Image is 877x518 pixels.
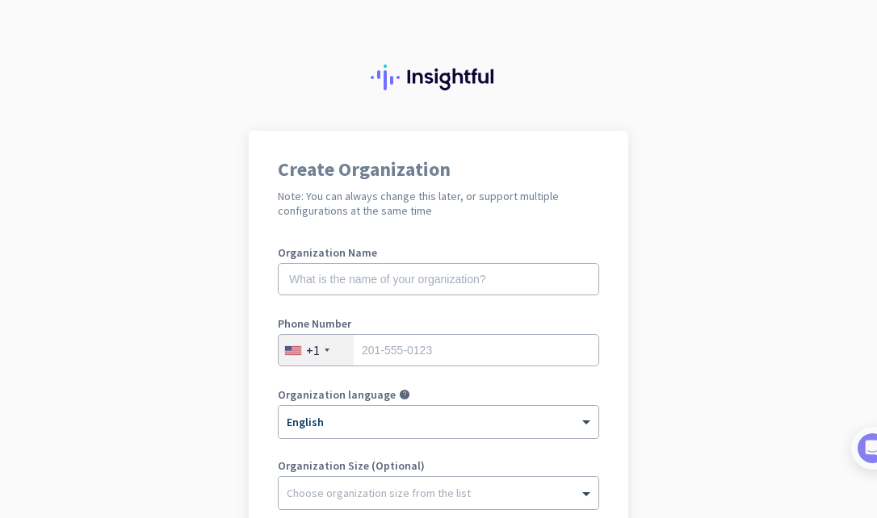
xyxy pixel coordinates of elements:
h2: Note: You can always change this later, or support multiple configurations at the same time [278,189,599,218]
input: 201-555-0123 [278,334,599,366]
i: help [399,389,410,400]
label: Organization Size (Optional) [278,460,599,471]
input: What is the name of your organization? [278,263,599,295]
label: Phone Number [278,318,599,329]
label: Organization language [278,389,396,400]
div: +1 [306,342,320,358]
img: Insightful [371,65,506,90]
h1: Create Organization [278,160,599,179]
label: Organization Name [278,247,599,258]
